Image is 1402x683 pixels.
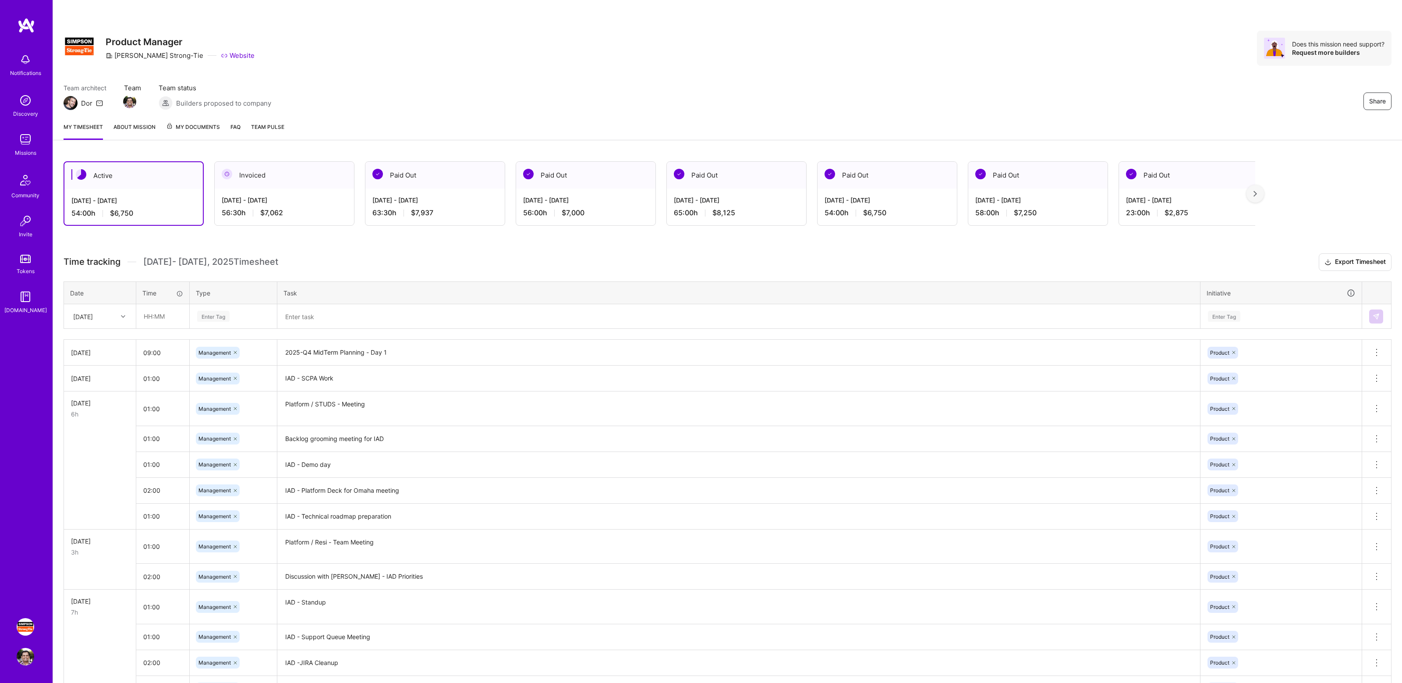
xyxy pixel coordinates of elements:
[71,374,129,383] div: [DATE]
[124,83,141,92] span: Team
[1319,253,1391,271] button: Export Timesheet
[18,18,35,33] img: logo
[14,618,36,636] a: Simpson Strong-Tie: Product Manager
[523,169,534,179] img: Paid Out
[411,208,433,217] span: $7,937
[1253,191,1257,197] img: right
[198,487,231,494] span: Management
[1014,208,1037,217] span: $7,250
[198,633,231,640] span: Management
[1210,375,1229,382] span: Product
[124,94,135,109] a: Team Member Avatar
[17,212,34,230] img: Invite
[142,288,183,298] div: Time
[975,208,1101,217] div: 58:00 h
[1369,97,1386,106] span: Share
[64,256,120,267] span: Time tracking
[136,397,189,420] input: HH:MM
[222,169,232,179] img: Invoiced
[251,122,284,140] a: Team Pulse
[17,267,35,276] div: Tokens
[523,208,648,217] div: 56:00 h
[1210,406,1229,412] span: Product
[818,162,957,189] div: Paid Out
[76,169,86,180] img: Active
[372,196,498,205] div: [DATE] - [DATE]
[278,427,1199,451] textarea: Backlog grooming meeting for IAD
[197,309,230,323] div: Enter Tag
[15,170,36,191] img: Community
[198,513,231,519] span: Management
[825,208,950,217] div: 54:00 h
[17,51,34,68] img: bell
[64,31,95,62] img: Company Logo
[1210,573,1229,580] span: Product
[222,196,347,205] div: [DATE] - [DATE]
[221,51,255,60] a: Website
[71,548,129,557] div: 3h
[1292,48,1384,57] div: Request more builders
[159,83,271,92] span: Team status
[825,196,950,205] div: [DATE] - [DATE]
[176,99,271,108] span: Builders proposed to company
[278,479,1199,503] textarea: IAD - Platform Deck for Omaha meeting
[278,591,1199,623] textarea: IAD - Standup
[278,341,1199,365] textarea: 2025-Q4 MidTerm Planning - Day 1
[198,659,231,666] span: Management
[1207,288,1356,298] div: Initiative
[136,535,189,558] input: HH:MM
[136,625,189,648] input: HH:MM
[64,96,78,110] img: Team Architect
[278,625,1199,649] textarea: IAD - Support Queue Meeting
[64,122,103,140] a: My timesheet
[71,196,196,205] div: [DATE] - [DATE]
[71,597,129,606] div: [DATE]
[71,537,129,546] div: [DATE]
[1324,258,1331,267] i: icon Download
[674,196,799,205] div: [DATE] - [DATE]
[278,366,1199,391] textarea: IAD - SCPA Work
[215,162,354,189] div: Invoiced
[123,95,136,108] img: Team Member Avatar
[277,281,1200,304] th: Task
[198,435,231,442] span: Management
[1210,349,1229,356] span: Product
[17,92,34,109] img: discovery
[278,392,1199,425] textarea: Platform / STUDS - Meeting
[372,208,498,217] div: 63:30 h
[278,651,1199,675] textarea: IAD -JIRA Cleanup
[106,51,203,60] div: [PERSON_NAME] Strong-Tie
[516,162,655,189] div: Paid Out
[136,651,189,674] input: HH:MM
[20,255,31,263] img: tokens
[71,608,129,617] div: 7h
[674,208,799,217] div: 65:00 h
[136,427,189,450] input: HH:MM
[106,52,113,59] i: icon CompanyGray
[136,595,189,619] input: HH:MM
[71,398,129,408] div: [DATE]
[198,349,231,356] span: Management
[71,409,129,419] div: 6h
[1363,92,1391,110] button: Share
[712,208,735,217] span: $8,125
[863,208,886,217] span: $6,750
[1210,604,1229,610] span: Product
[674,169,684,179] img: Paid Out
[1210,659,1229,666] span: Product
[523,196,648,205] div: [DATE] - [DATE]
[73,312,93,321] div: [DATE]
[17,618,34,636] img: Simpson Strong-Tie: Product Manager
[198,604,231,610] span: Management
[278,453,1199,477] textarea: IAD - Demo day
[198,573,231,580] span: Management
[278,530,1199,563] textarea: Platform / Resi - Team Meeting
[64,162,203,189] div: Active
[17,288,34,306] img: guide book
[136,565,189,588] input: HH:MM
[251,124,284,130] span: Team Pulse
[166,122,220,132] span: My Documents
[198,543,231,550] span: Management
[137,305,189,328] input: HH:MM
[975,169,986,179] img: Paid Out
